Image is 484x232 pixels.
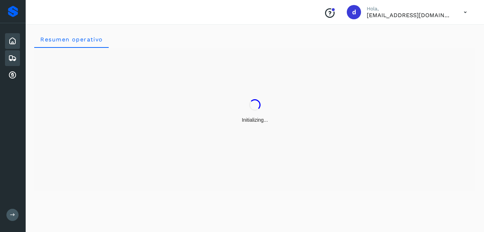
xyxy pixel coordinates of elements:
[40,36,103,43] span: Resumen operativo
[367,12,452,19] p: dcordero@grupoterramex.com
[367,6,452,12] p: Hola,
[5,33,20,49] div: Inicio
[5,50,20,66] div: Embarques
[5,67,20,83] div: Cuentas por cobrar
